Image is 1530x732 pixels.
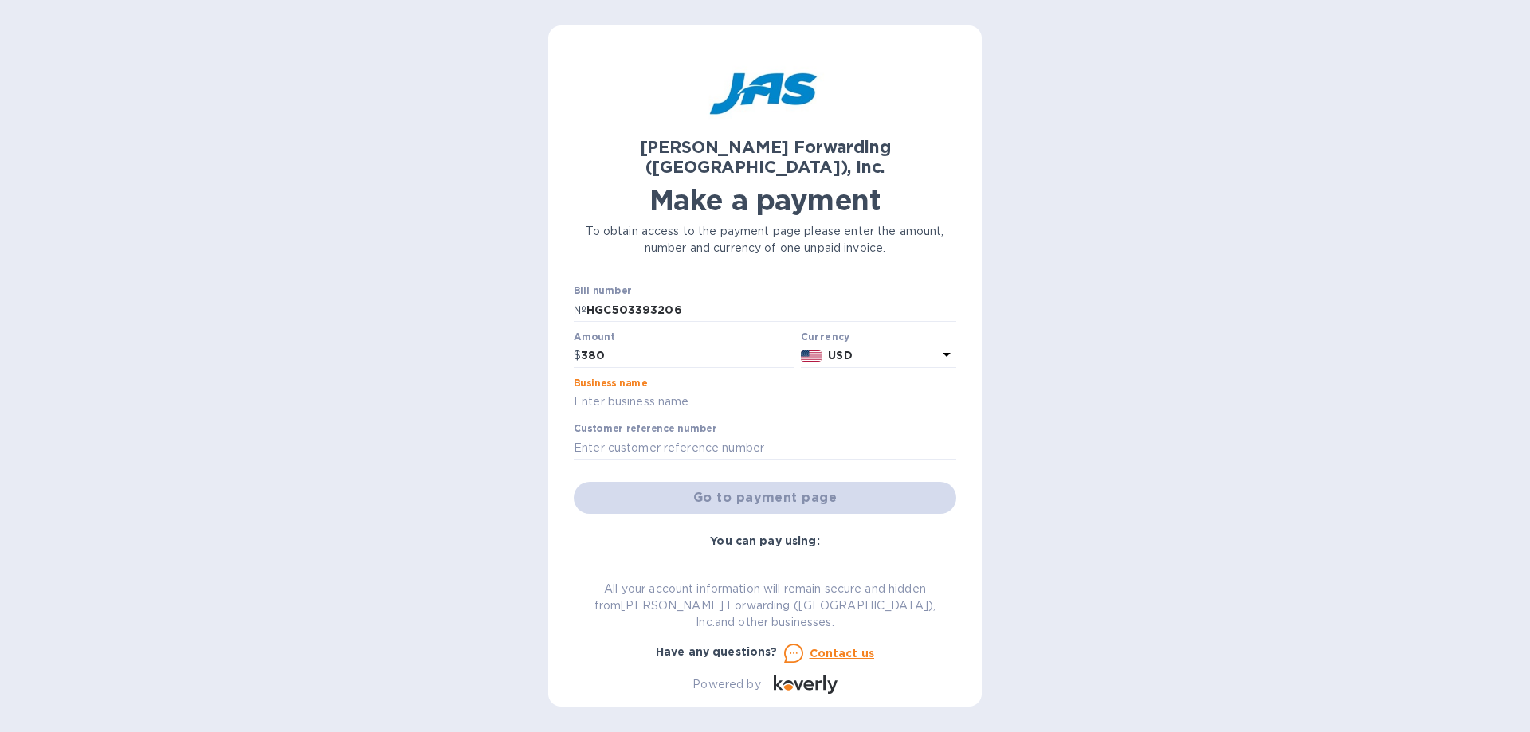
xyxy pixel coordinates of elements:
b: [PERSON_NAME] Forwarding ([GEOGRAPHIC_DATA]), Inc. [640,137,891,177]
input: Enter bill number [586,298,956,322]
input: Enter business name [574,390,956,414]
label: Bill number [574,287,631,296]
label: Business name [574,378,647,388]
img: USD [801,350,822,362]
p: Powered by [692,676,760,693]
b: USD [828,349,852,362]
h1: Make a payment [574,183,956,217]
p: To obtain access to the payment page please enter the amount, number and currency of one unpaid i... [574,223,956,256]
label: Amount [574,332,614,342]
p: $ [574,347,581,364]
u: Contact us [810,647,875,660]
b: Currency [801,331,850,343]
label: Customer reference number [574,425,716,434]
input: 0.00 [581,344,794,368]
p: № [574,302,586,319]
input: Enter customer reference number [574,436,956,460]
b: You can pay using: [710,534,819,547]
b: Have any questions? [656,645,778,658]
p: All your account information will remain secure and hidden from [PERSON_NAME] Forwarding ([GEOGRA... [574,581,956,631]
